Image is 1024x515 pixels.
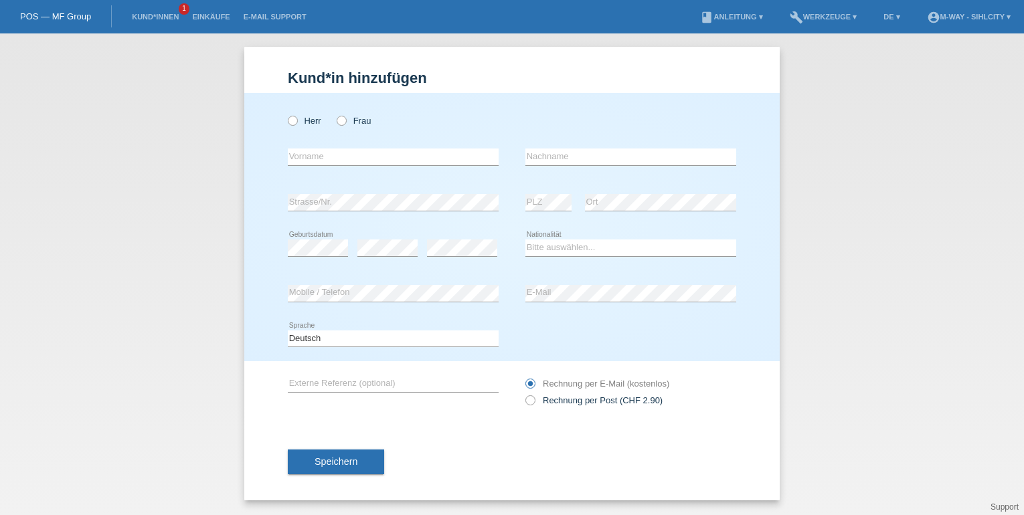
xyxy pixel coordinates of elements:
[877,13,906,21] a: DE ▾
[20,11,91,21] a: POS — MF Group
[179,3,189,15] span: 1
[185,13,236,21] a: Einkäufe
[288,449,384,475] button: Speichern
[927,11,940,24] i: account_circle
[337,116,345,124] input: Frau
[693,13,769,21] a: bookAnleitung ▾
[783,13,864,21] a: buildWerkzeuge ▾
[790,11,803,24] i: build
[525,379,534,395] input: Rechnung per E-Mail (kostenlos)
[525,395,534,412] input: Rechnung per Post (CHF 2.90)
[700,11,713,24] i: book
[525,379,669,389] label: Rechnung per E-Mail (kostenlos)
[237,13,313,21] a: E-Mail Support
[920,13,1017,21] a: account_circlem-way - Sihlcity ▾
[337,116,371,126] label: Frau
[288,116,296,124] input: Herr
[525,395,663,405] label: Rechnung per Post (CHF 2.90)
[125,13,185,21] a: Kund*innen
[991,502,1019,512] a: Support
[315,456,357,467] span: Speichern
[288,116,321,126] label: Herr
[288,70,736,86] h1: Kund*in hinzufügen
